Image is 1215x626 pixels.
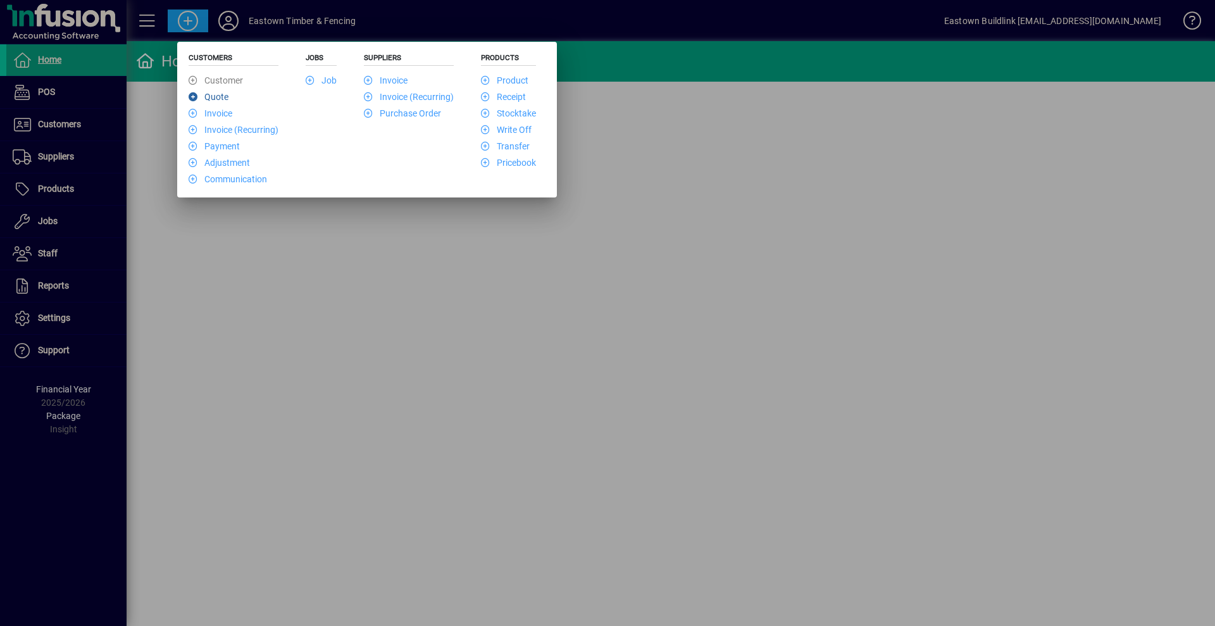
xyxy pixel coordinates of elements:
[364,53,454,66] h5: Suppliers
[364,75,408,85] a: Invoice
[189,108,232,118] a: Invoice
[481,141,530,151] a: Transfer
[189,53,278,66] h5: Customers
[364,108,441,118] a: Purchase Order
[481,92,526,102] a: Receipt
[189,174,267,184] a: Communication
[189,141,240,151] a: Payment
[189,125,278,135] a: Invoice (Recurring)
[364,92,454,102] a: Invoice (Recurring)
[481,108,536,118] a: Stocktake
[481,53,536,66] h5: Products
[481,158,536,168] a: Pricebook
[481,75,528,85] a: Product
[306,53,337,66] h5: Jobs
[306,75,337,85] a: Job
[189,92,228,102] a: Quote
[189,158,250,168] a: Adjustment
[481,125,532,135] a: Write Off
